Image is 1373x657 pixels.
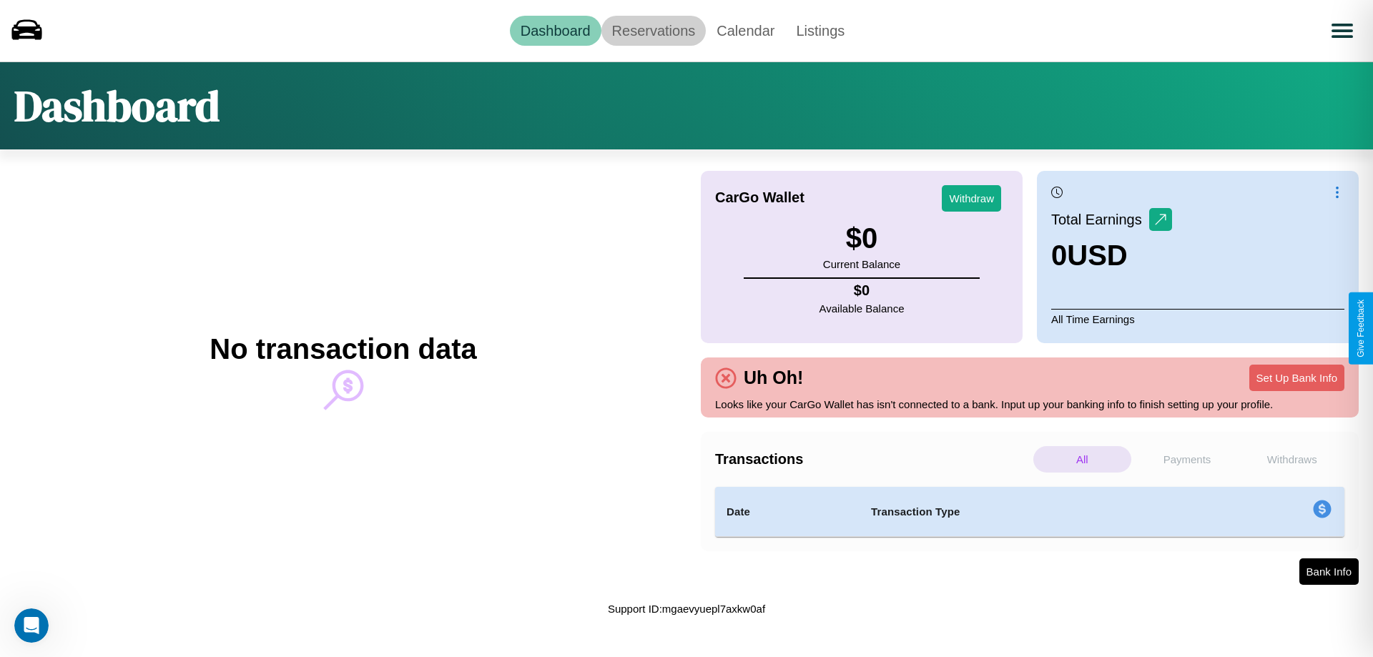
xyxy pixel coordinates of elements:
p: Payments [1138,446,1236,473]
a: Reservations [601,16,707,46]
h2: No transaction data [210,333,476,365]
button: Bank Info [1299,558,1359,585]
p: Looks like your CarGo Wallet has isn't connected to a bank. Input up your banking info to finish ... [715,395,1344,414]
a: Dashboard [510,16,601,46]
h4: Date [727,503,848,520]
p: All Time Earnings [1051,309,1344,329]
a: Calendar [706,16,785,46]
p: Current Balance [823,255,900,274]
p: Total Earnings [1051,207,1149,232]
h1: Dashboard [14,76,220,135]
div: Give Feedback [1356,300,1366,357]
button: Withdraw [942,185,1001,212]
iframe: Intercom live chat [14,608,49,643]
h4: $ 0 [820,282,905,299]
table: simple table [715,487,1344,537]
h3: 0 USD [1051,239,1172,272]
a: Listings [785,16,855,46]
h4: Transaction Type [871,503,1196,520]
p: All [1033,446,1131,473]
p: Available Balance [820,299,905,318]
h4: CarGo Wallet [715,189,804,206]
h4: Transactions [715,451,1030,468]
button: Open menu [1322,11,1362,51]
h3: $ 0 [823,222,900,255]
button: Set Up Bank Info [1249,365,1344,391]
h4: Uh Oh! [737,367,810,388]
p: Support ID: mgaevyuepl7axkw0af [608,599,765,618]
p: Withdraws [1243,446,1341,473]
